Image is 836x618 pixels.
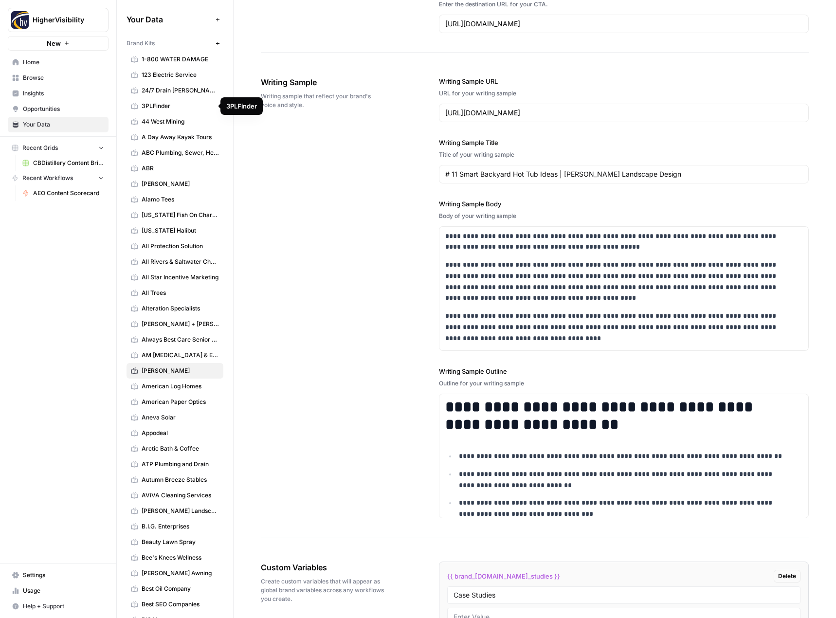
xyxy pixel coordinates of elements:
a: 1-800 WATER DAMAGE [127,52,223,67]
a: CBDistillery Content Briefs [18,155,109,171]
input: www.sundaysoccer.com/gearup [445,19,803,29]
span: Browse [23,73,104,82]
a: ABC Plumbing, Sewer, Heating, Cooling and Electric [127,145,223,161]
span: AM [MEDICAL_DATA] & Endocrinology Center [142,351,219,360]
a: [PERSON_NAME] Landscapes [127,503,223,519]
a: [PERSON_NAME] + [PERSON_NAME] [127,316,223,332]
img: HigherVisibility Logo [11,11,29,29]
span: Usage [23,586,104,595]
span: B.I.G. Enterprises [142,522,219,531]
span: Arctic Bath & Coffee [142,444,219,453]
a: B.I.G. Enterprises [127,519,223,534]
span: Bee's Knees Wellness [142,553,219,562]
div: URL for your writing sample [439,89,809,98]
span: All Protection Solution [142,242,219,251]
a: All Star Incentive Marketing [127,270,223,285]
a: Arctic Bath & Coffee [127,441,223,456]
a: American Paper Optics [127,394,223,410]
span: Create custom variables that will appear as global brand variables across any workflows you create. [261,577,384,603]
span: Aneva Solar [142,413,219,422]
span: All Rivers & Saltwater Charters [142,257,219,266]
span: Always Best Care Senior Services [142,335,219,344]
a: All Trees [127,285,223,301]
a: Appodeal [127,425,223,441]
a: Best SEO Companies [127,597,223,612]
span: AViVA Cleaning Services [142,491,219,500]
button: Workspace: HigherVisibility [8,8,109,32]
span: [PERSON_NAME] Landscapes [142,507,219,515]
a: ATP Plumbing and Drain [127,456,223,472]
a: [US_STATE] Halibut [127,223,223,238]
a: Best Oil Company [127,581,223,597]
a: ABR [127,161,223,176]
span: 3PLFinder [142,102,219,110]
span: Alamo Tees [142,195,219,204]
span: New [47,38,61,48]
a: AM [MEDICAL_DATA] & Endocrinology Center [127,347,223,363]
span: 1-800 WATER DAMAGE [142,55,219,64]
input: Game Day Gear Guide [445,169,803,179]
button: Recent Workflows [8,171,109,185]
div: 3PLFinder [226,101,257,111]
a: Settings [8,567,109,583]
span: Recent Workflows [22,174,73,182]
span: HigherVisibility [33,15,91,25]
span: AEO Content Scorecard [33,189,104,198]
span: 123 Electric Service [142,71,219,79]
a: AEO Content Scorecard [18,185,109,201]
span: Brand Kits [127,39,155,48]
a: Alamo Tees [127,192,223,207]
a: Home [8,55,109,70]
span: [US_STATE] Halibut [142,226,219,235]
input: www.sundaysoccer.com/game-day [445,108,803,118]
span: Home [23,58,104,67]
span: American Log Homes [142,382,219,391]
a: Browse [8,70,109,86]
span: [US_STATE] Fish On Charters [142,211,219,219]
a: A Day Away Kayak Tours [127,129,223,145]
span: American Paper Optics [142,398,219,406]
span: ABR [142,164,219,173]
span: Help + Support [23,602,104,611]
span: Writing sample that reflect your brand's voice and style. [261,92,384,109]
span: Autumn Breeze Stables [142,475,219,484]
span: All Star Incentive Marketing [142,273,219,282]
label: Writing Sample Outline [439,366,809,376]
span: 24/7 Drain [PERSON_NAME] [142,86,219,95]
a: Usage [8,583,109,599]
a: Alteration Specialists [127,301,223,316]
span: [PERSON_NAME] [142,180,219,188]
a: [PERSON_NAME] Awning [127,565,223,581]
a: 123 Electric Service [127,67,223,83]
span: Opportunities [23,105,104,113]
label: Writing Sample Body [439,199,809,209]
span: Writing Sample [261,76,384,88]
span: [PERSON_NAME] + [PERSON_NAME] [142,320,219,328]
span: Delete [778,572,796,581]
input: Variable Name [454,591,795,600]
span: Best SEO Companies [142,600,219,609]
span: Appodeal [142,429,219,437]
a: [US_STATE] Fish On Charters [127,207,223,223]
button: Recent Grids [8,141,109,155]
a: Always Best Care Senior Services [127,332,223,347]
span: ABC Plumbing, Sewer, Heating, Cooling and Electric [142,148,219,157]
span: Your Data [127,14,212,25]
span: Recent Grids [22,144,58,152]
a: Aneva Solar [127,410,223,425]
a: AViVA Cleaning Services [127,488,223,503]
a: American Log Homes [127,379,223,394]
a: 24/7 Drain [PERSON_NAME] [127,83,223,98]
a: All Rivers & Saltwater Charters [127,254,223,270]
span: 44 West Mining [142,117,219,126]
span: Insights [23,89,104,98]
a: Opportunities [8,101,109,117]
a: [PERSON_NAME] [127,363,223,379]
a: Beauty Lawn Spray [127,534,223,550]
a: 44 West Mining [127,114,223,129]
div: Title of your writing sample [439,150,809,159]
a: All Protection Solution [127,238,223,254]
span: Best Oil Company [142,584,219,593]
div: Outline for your writing sample [439,379,809,388]
button: New [8,36,109,51]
